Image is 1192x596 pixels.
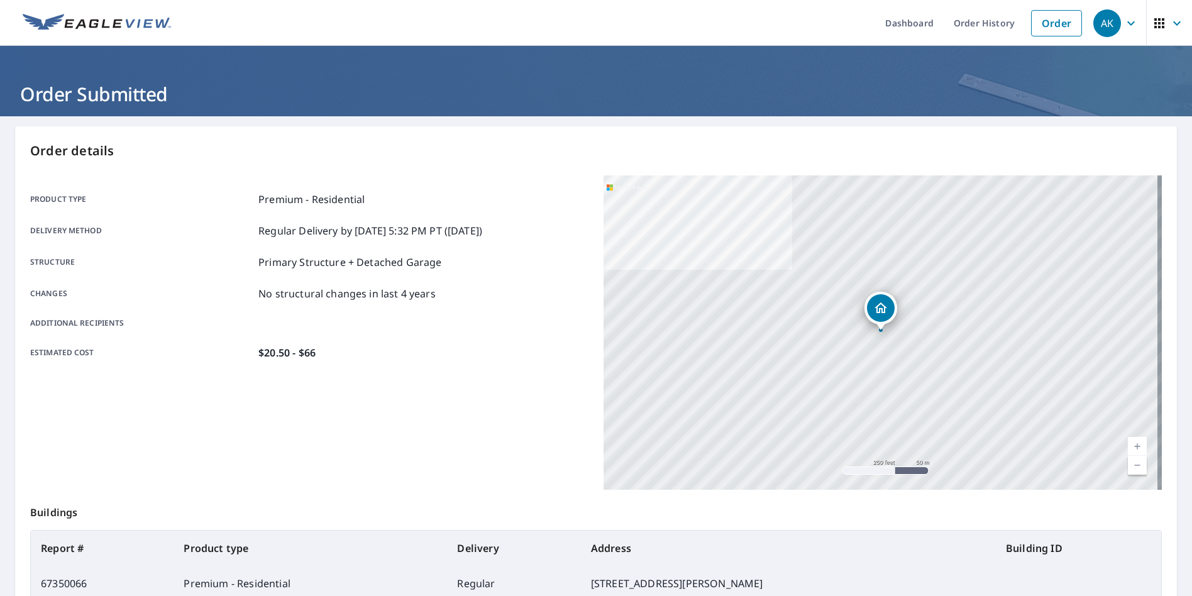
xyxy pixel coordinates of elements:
[258,255,441,270] p: Primary Structure + Detached Garage
[30,223,253,238] p: Delivery method
[31,531,174,566] th: Report #
[1128,437,1147,456] a: Current Level 17, Zoom In
[30,317,253,329] p: Additional recipients
[258,192,365,207] p: Premium - Residential
[30,490,1162,530] p: Buildings
[258,345,316,360] p: $20.50 - $66
[1031,10,1082,36] a: Order
[174,531,447,566] th: Product type
[30,141,1162,160] p: Order details
[30,192,253,207] p: Product type
[581,531,996,566] th: Address
[258,223,482,238] p: Regular Delivery by [DATE] 5:32 PM PT ([DATE])
[30,345,253,360] p: Estimated cost
[15,81,1177,107] h1: Order Submitted
[1128,456,1147,475] a: Current Level 17, Zoom Out
[23,14,171,33] img: EV Logo
[30,255,253,270] p: Structure
[30,286,253,301] p: Changes
[258,286,436,301] p: No structural changes in last 4 years
[996,531,1161,566] th: Building ID
[1093,9,1121,37] div: AK
[447,531,580,566] th: Delivery
[864,292,897,331] div: Dropped pin, building 1, Residential property, 18160 Sheerin Rd Pacific, MO 63069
